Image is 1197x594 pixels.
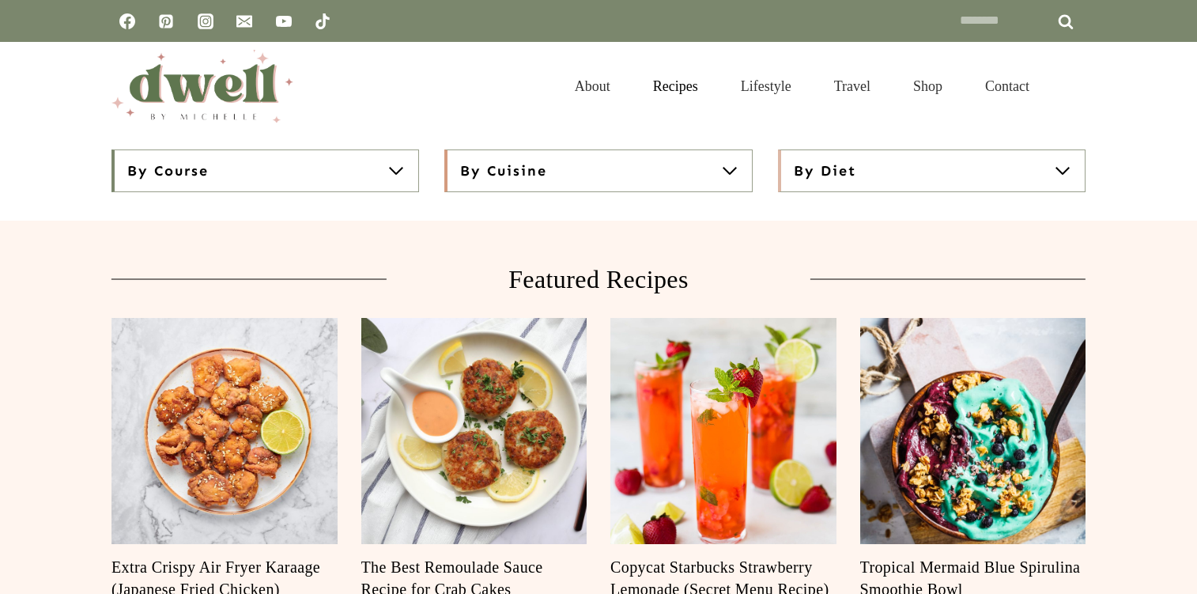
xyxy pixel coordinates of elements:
a: Instagram [190,6,221,37]
a: Contact [964,59,1051,114]
img: easy breakfast blue smoothie bowl with toppings spirulina coconut bowl spoon [860,318,1086,544]
button: By Cuisine [444,149,752,192]
button: By Course [111,149,419,192]
img: Crab,Cake,With,Remoulade,Sauce,And,Lemon,In,A,White [361,318,587,544]
a: Lifestyle [719,59,813,114]
img: DWELL by michelle [111,50,293,123]
a: Read More The Best Remoulade Sauce Recipe for Crab Cakes [361,318,587,544]
span: By Course [127,161,209,180]
a: Read More Extra Crispy Air Fryer Karaage (Japanese Fried Chicken) [111,318,338,544]
a: Read More Copycat Starbucks Strawberry Lemonade (Secret Menu Recipe) [610,318,836,544]
a: YouTube [268,6,300,37]
h2: Featured Recipes [412,260,784,298]
a: Email [228,6,260,37]
span: By Diet [794,161,856,180]
a: Pinterest [150,6,182,37]
a: Shop [892,59,964,114]
img: starbucks secret menu copycat recipe strawberry lemonade [610,318,836,544]
a: About [553,59,632,114]
nav: Primary Navigation [553,59,1051,114]
a: TikTok [307,6,338,37]
a: Read More Tropical Mermaid Blue Spirulina Smoothie Bowl [860,318,1086,544]
button: By Diet [778,149,1086,192]
img: crispy chicken karaage on a plate and a slice of lemon [111,318,338,544]
a: Facebook [111,6,143,37]
button: View Search Form [1059,73,1086,100]
a: Travel [813,59,892,114]
span: By Cuisine [460,161,547,180]
a: Recipes [632,59,719,114]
